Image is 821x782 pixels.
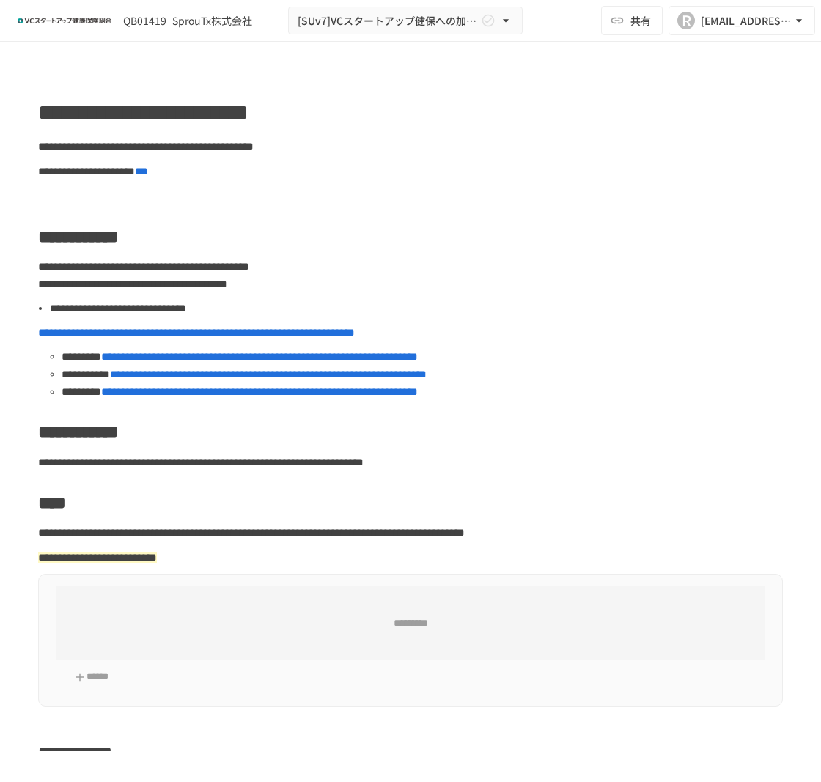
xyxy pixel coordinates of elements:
div: [EMAIL_ADDRESS][DOMAIN_NAME] [701,12,792,30]
div: R [677,12,695,29]
span: [SUv7]VCスタートアップ健保への加入申請手続き [298,12,478,30]
img: ZDfHsVrhrXUoWEWGWYf8C4Fv4dEjYTEDCNvmL73B7ox [18,9,111,32]
button: [SUv7]VCスタートアップ健保への加入申請手続き [288,7,523,35]
button: R[EMAIL_ADDRESS][DOMAIN_NAME] [669,6,815,35]
button: 共有 [601,6,663,35]
span: 共有 [630,12,651,29]
div: QB01419_SprouTx株式会社 [123,13,252,29]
